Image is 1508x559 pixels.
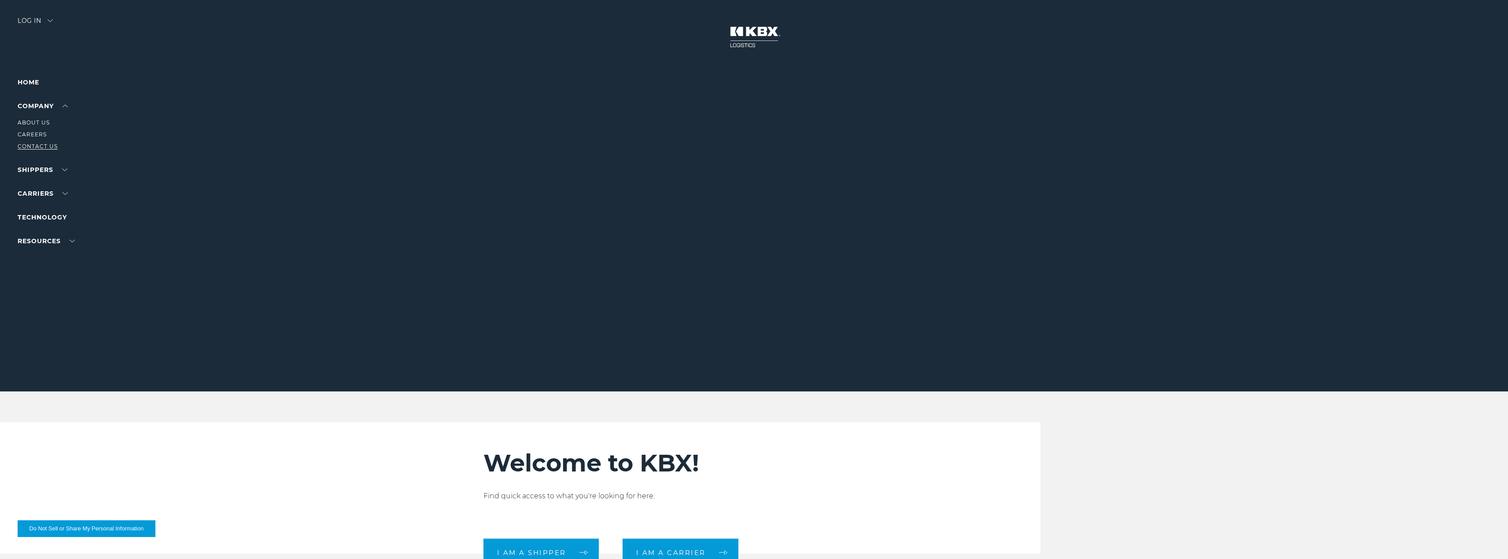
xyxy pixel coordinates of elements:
p: Find quick access to what you're looking for here. [483,491,1162,501]
img: arrow [48,19,53,22]
button: Do Not Sell or Share My Personal Information [18,520,155,537]
h2: Welcome to KBX! [483,449,1162,478]
span: I am a shipper [497,549,566,556]
a: Home [18,78,39,86]
span: I am a carrier [636,549,706,556]
a: Company [18,102,68,110]
a: Technology [18,213,67,221]
a: RESOURCES [18,237,75,245]
div: Log in [18,18,53,30]
a: SHIPPERS [18,166,67,174]
a: About Us [18,119,50,126]
a: Contact Us [18,143,58,150]
a: Careers [18,131,47,138]
img: kbx logo [721,18,787,56]
a: Carriers [18,190,68,197]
